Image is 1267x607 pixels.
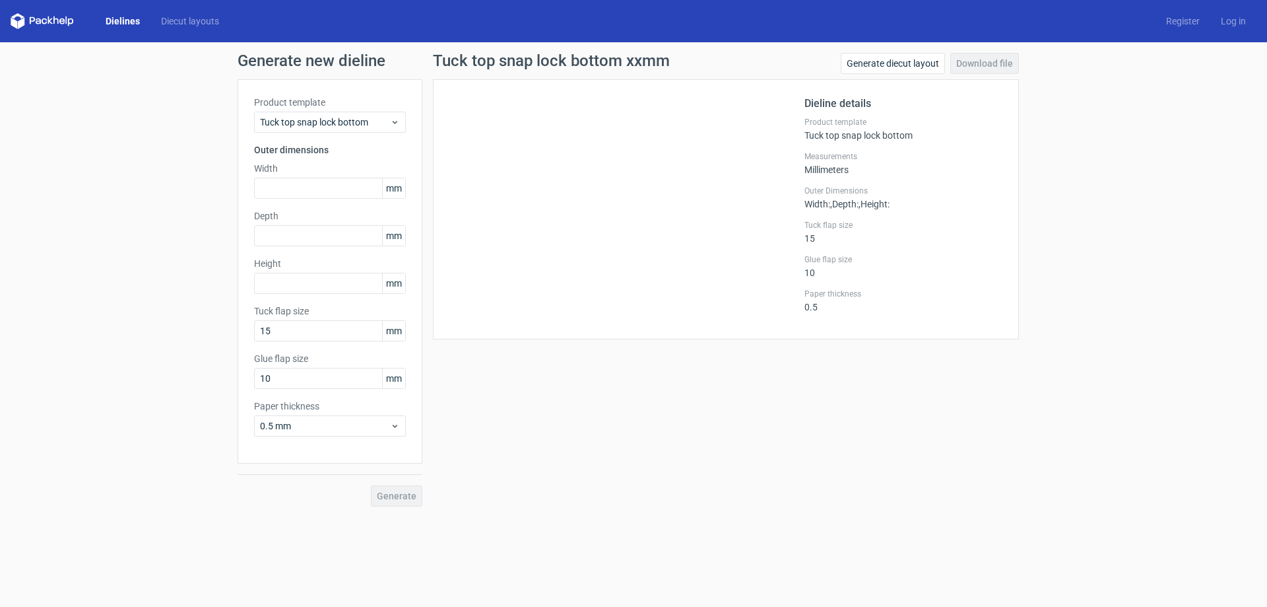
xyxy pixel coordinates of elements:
[254,209,406,223] label: Depth
[260,116,390,129] span: Tuck top snap lock bottom
[382,369,405,388] span: mm
[254,400,406,413] label: Paper thickness
[1155,15,1210,28] a: Register
[859,199,890,209] span: , Height :
[382,273,405,293] span: mm
[830,199,859,209] span: , Depth :
[804,117,1002,127] label: Product template
[238,53,1029,69] h1: Generate new dieline
[95,15,150,28] a: Dielines
[254,257,406,270] label: Height
[254,304,406,318] label: Tuck flap size
[804,117,1002,141] div: Tuck top snap lock bottom
[804,186,1002,196] label: Outer Dimensions
[254,96,406,109] label: Product template
[260,419,390,433] span: 0.5 mm
[150,15,230,28] a: Diecut layouts
[804,254,1002,265] label: Glue flap size
[382,321,405,341] span: mm
[254,143,406,157] h3: Outer dimensions
[1210,15,1256,28] a: Log in
[382,178,405,198] span: mm
[841,53,945,74] a: Generate diecut layout
[433,53,670,69] h1: Tuck top snap lock bottom xxmm
[254,352,406,365] label: Glue flap size
[804,151,1002,175] div: Millimeters
[254,162,406,175] label: Width
[804,199,830,209] span: Width :
[382,226,405,246] span: mm
[804,96,1002,112] h2: Dieline details
[804,289,1002,299] label: Paper thickness
[804,220,1002,231] label: Tuck flap size
[804,151,1002,162] label: Measurements
[804,254,1002,278] div: 10
[804,220,1002,244] div: 15
[804,289,1002,312] div: 0.5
